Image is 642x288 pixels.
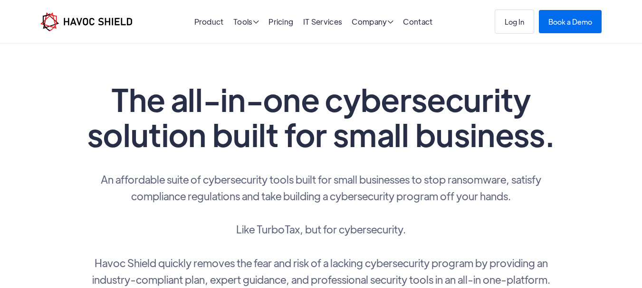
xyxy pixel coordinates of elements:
[268,17,293,27] a: Pricing
[303,17,343,27] a: IT Services
[387,18,393,26] span: 
[352,18,393,27] div: Company
[495,9,534,34] a: Log In
[352,18,393,27] div: Company
[484,186,642,288] iframe: Chat Widget
[233,18,259,27] div: Tools
[253,18,259,26] span: 
[84,82,559,152] h1: The all-in-one cybersecurity solution built for small business.
[40,12,132,31] a: home
[539,10,602,33] a: Book a Demo
[194,17,224,27] a: Product
[40,12,132,31] img: Havoc Shield logo
[233,18,259,27] div: Tools
[84,171,559,288] p: An affordable suite of cybersecurity tools built for small businesses to stop ransomware, satisfy...
[403,17,432,27] a: Contact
